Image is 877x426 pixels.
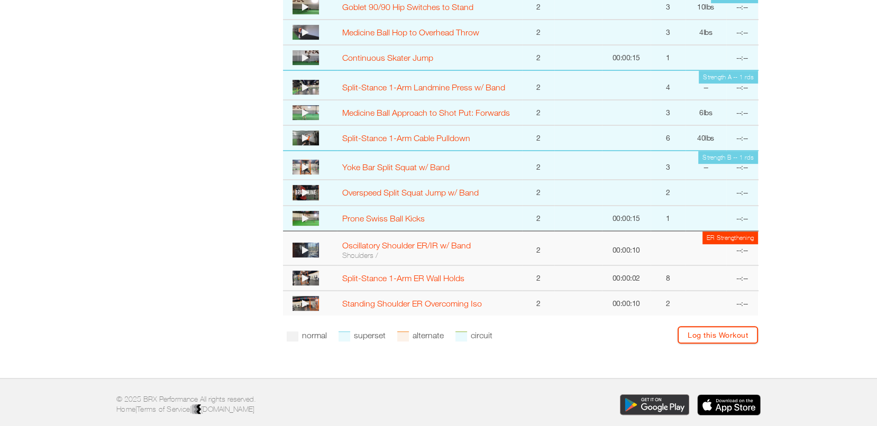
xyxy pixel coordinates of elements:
[651,206,686,231] td: 1
[293,80,319,95] img: thumbnail.png
[293,211,319,226] img: thumbnail.png
[602,45,651,70] td: 00:00:15
[726,100,758,125] td: --:--
[651,125,686,151] td: 6
[726,151,758,180] td: --:--
[293,296,319,311] img: thumbnail.png
[699,71,758,84] td: Strength A -- 1 rds
[620,394,690,415] img: Download the BRX Performance app for Google Play
[137,405,190,413] a: Terms of Service
[522,231,554,265] td: 2
[702,231,758,244] td: ER Strengthening
[293,131,319,145] img: thumbnail.png
[651,291,686,316] td: 2
[726,206,758,231] td: --:--
[522,291,554,316] td: 2
[397,326,444,345] li: alternate
[342,133,470,143] a: Split-Stance 1-Arm Cable Pulldown
[686,125,726,151] td: 40
[522,180,554,205] td: 2
[704,108,712,117] span: lbs
[293,185,319,200] img: large.PNG
[726,291,758,316] td: --:--
[522,206,554,231] td: 2
[342,299,482,308] a: Standing Shoulder ER Overcoming Iso
[522,100,554,125] td: 2
[686,100,726,125] td: 6
[686,70,726,100] td: --
[726,45,758,70] td: --:--
[116,405,135,413] a: Home
[116,394,431,415] p: © 2025 BRX Performance All rights reserved. | |
[191,405,254,413] a: [DOMAIN_NAME]
[686,20,726,45] td: 4
[293,271,319,285] img: thumbnail.png
[602,206,651,231] td: 00:00:15
[455,326,492,345] li: circuit
[342,214,425,223] a: Prone Swiss Ball Kicks
[698,151,758,164] td: Strength B -- 1 rds
[522,125,554,151] td: 2
[522,265,554,291] td: 2
[704,27,712,36] span: lbs
[686,151,726,180] td: --
[293,105,319,120] img: 1922608057-f25d52dce168d27ca22d5a531ed04c25c74b53b104c36bdac630d9446ad50cd3-d_256x144
[678,326,758,344] a: Log this Workout
[602,291,651,316] td: 00:00:10
[339,326,386,345] li: superset
[651,20,686,45] td: 3
[293,50,319,65] img: thumbnail.png
[293,160,319,174] img: thumbnail.png
[705,2,714,11] span: lbs
[726,180,758,205] td: --:--
[726,265,758,291] td: --:--
[522,20,554,45] td: 2
[651,45,686,70] td: 1
[705,133,714,142] span: lbs
[651,265,686,291] td: 8
[342,240,471,250] a: Oscillatory Shoulder ER/IR w/ Band
[651,100,686,125] td: 3
[293,243,319,257] img: thumbnail.png
[342,273,464,283] a: Split-Stance 1-Arm ER Wall Holds
[522,70,554,100] td: 2
[522,151,554,180] td: 2
[342,251,517,260] div: Shoulders /
[697,394,761,415] img: Download the BRX Performance app for iOS
[726,70,758,100] td: --:--
[602,265,651,291] td: 00:00:02
[191,404,201,415] img: colorblack-fill
[651,70,686,100] td: 4
[342,188,479,197] a: Overspeed Split Squat Jump w/ Band
[726,20,758,45] td: --:--
[342,82,505,92] a: Split-Stance 1-Arm Landmine Press w/ Band
[342,162,450,172] a: Yoke Bar Split Squat w/ Band
[651,180,686,205] td: 2
[602,231,651,265] td: 00:00:10
[726,125,758,151] td: --:--
[522,45,554,70] td: 2
[287,326,327,345] li: normal
[342,2,473,12] a: Goblet 90/90 Hip Switches to Stand
[651,151,686,180] td: 3
[342,53,433,62] a: Continuous Skater Jump
[726,231,758,265] td: --:--
[342,27,479,37] a: Medicine Ball Hop to Overhead Throw
[293,25,319,40] img: thumbnail.png
[342,108,510,117] a: Medicine Ball Approach to Shot Put: Forwards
